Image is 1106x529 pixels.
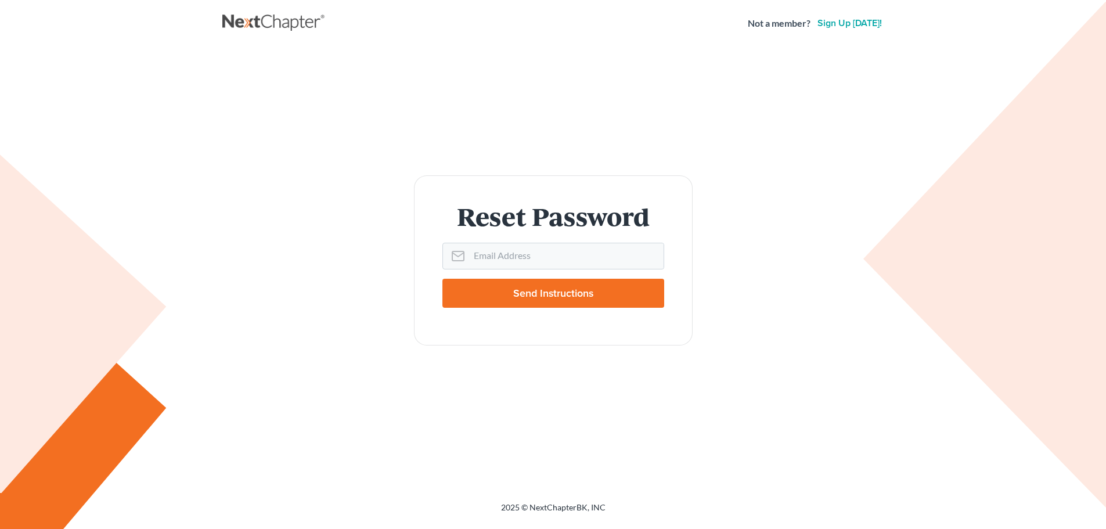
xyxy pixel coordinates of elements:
[442,279,664,308] input: Send Instructions
[815,19,884,28] a: Sign up [DATE]!
[748,17,810,30] strong: Not a member?
[222,502,884,523] div: 2025 © NextChapterBK, INC
[442,204,664,229] h1: Reset Password
[469,243,664,269] input: Email Address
